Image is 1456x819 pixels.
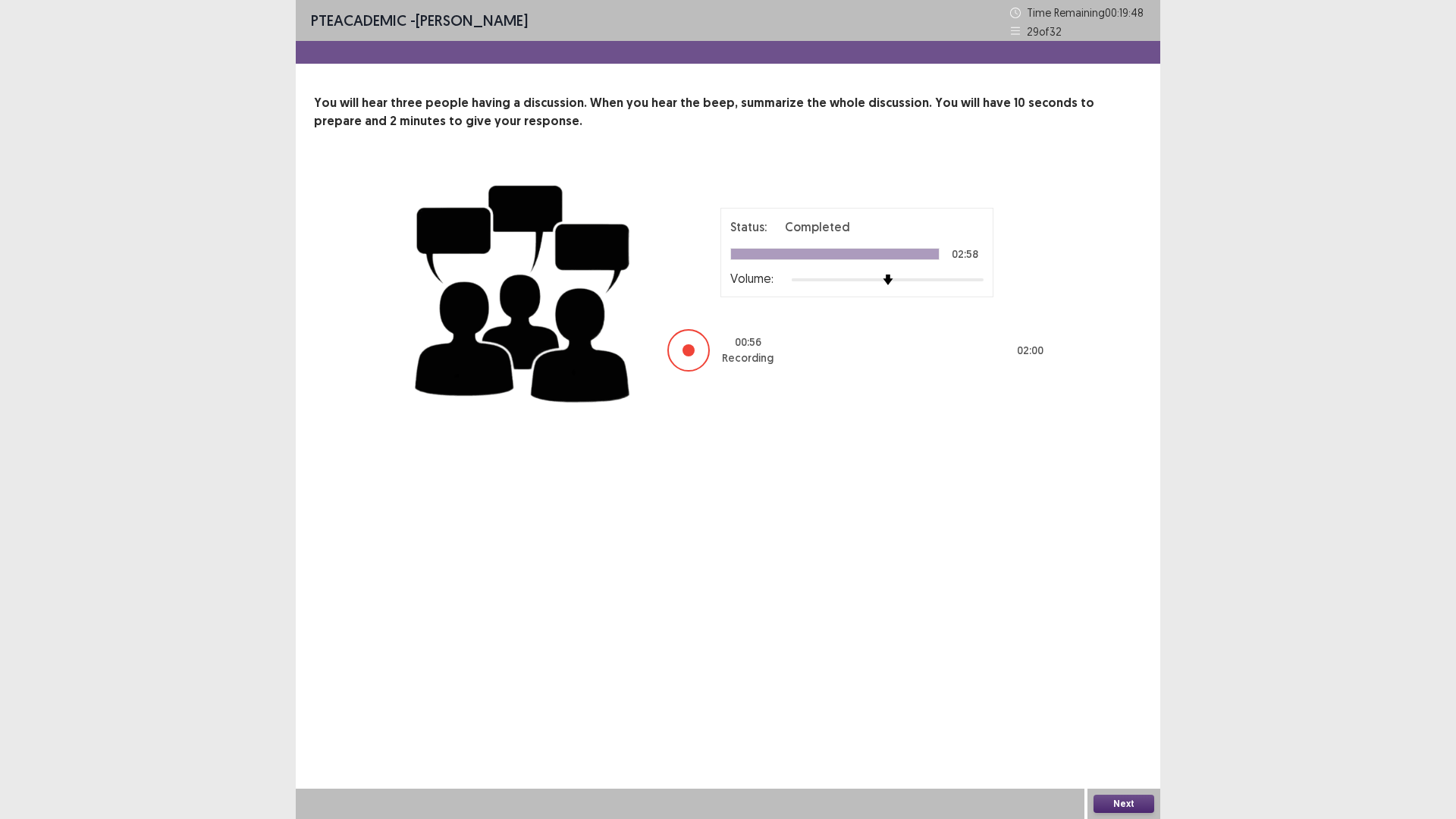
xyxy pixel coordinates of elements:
p: 00 : 56 [735,334,761,350]
p: 02:58 [952,249,978,259]
p: Time Remaining 00 : 19 : 48 [1027,5,1145,20]
p: You will hear three people having a discussion. When you hear the beep, summarize the whole discu... [314,94,1142,130]
p: - [PERSON_NAME] [311,9,528,32]
button: Next [1094,795,1154,813]
p: Recording [722,350,773,366]
p: Status: [730,218,767,236]
img: group-discussion [409,167,637,415]
img: arrow-thumb [883,275,893,285]
span: PTE academic [311,11,406,30]
p: 02 : 00 [1017,343,1043,359]
p: Volume: [730,269,773,287]
p: 29 of 32 [1027,24,1062,39]
p: Completed [785,218,850,236]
